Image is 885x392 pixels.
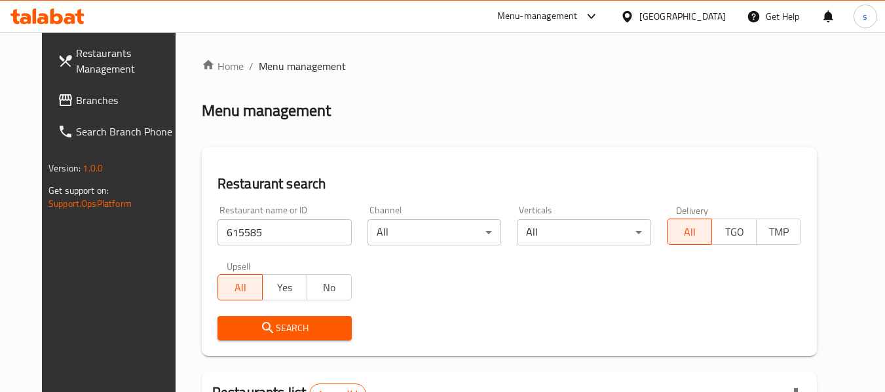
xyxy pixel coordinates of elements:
h2: Restaurant search [217,174,801,194]
span: Get support on: [48,182,109,199]
div: [GEOGRAPHIC_DATA] [639,9,726,24]
a: Search Branch Phone [47,116,190,147]
li: / [249,58,254,74]
span: All [223,278,257,297]
button: Yes [262,274,307,300]
div: All [517,219,651,245]
button: TMP [756,219,801,245]
div: All [367,219,502,245]
label: Delivery [676,205,709,215]
label: Upsell [227,261,251,270]
a: Restaurants Management [47,37,190,84]
span: Menu management [259,58,346,74]
span: TMP [762,223,796,241]
a: Home [202,58,244,74]
button: TGO [711,219,757,245]
input: Search for restaurant name or ID.. [217,219,352,245]
span: Yes [268,278,302,297]
span: s [863,9,867,24]
span: Branches [76,92,179,108]
h2: Menu management [202,100,331,121]
span: All [673,223,707,241]
button: No [307,274,352,300]
button: All [217,274,263,300]
nav: breadcrumb [202,58,817,74]
span: No [312,278,347,297]
a: Branches [47,84,190,116]
div: Menu-management [497,9,578,24]
a: Support.OpsPlatform [48,195,132,212]
span: Restaurants Management [76,45,179,77]
span: TGO [717,223,751,241]
button: Search [217,316,352,340]
span: Search [228,320,341,336]
span: 1.0.0 [83,160,103,177]
span: Version: [48,160,81,177]
span: Search Branch Phone [76,124,179,139]
button: All [667,219,712,245]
